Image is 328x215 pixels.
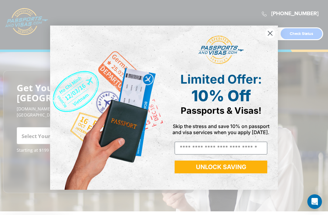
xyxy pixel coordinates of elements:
img: de9cda0d-0715-46ca-9a25-073762a91ba7.png [50,26,164,190]
span: Passports & Visas! [181,105,261,116]
div: Open Intercom Messenger [307,194,322,209]
img: passports and visas [198,36,244,64]
span: Skip the stress and save 10% on passport and visa services when you apply [DATE]. [173,123,269,135]
span: Limited Offer: [180,72,262,87]
button: UNLOCK SAVING [175,161,267,173]
span: 10% Off [191,87,251,105]
button: Close dialog [265,28,275,39]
